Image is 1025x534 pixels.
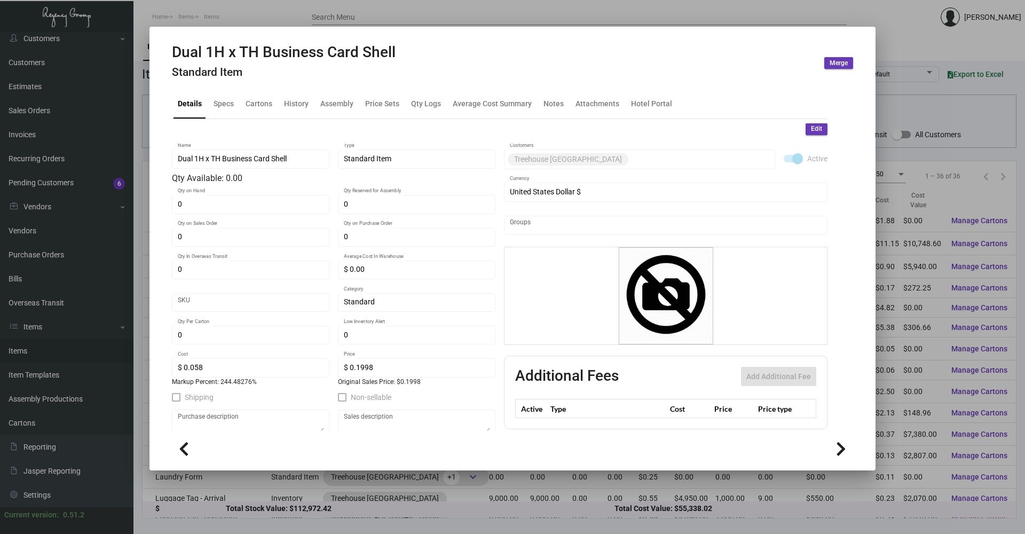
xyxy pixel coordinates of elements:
[746,372,811,381] span: Add Additional Fee
[811,124,822,133] span: Edit
[185,391,214,404] span: Shipping
[214,98,234,109] div: Specs
[63,509,84,521] div: 0.51.2
[755,399,803,418] th: Price type
[178,98,202,109] div: Details
[631,98,672,109] div: Hotel Portal
[4,509,59,521] div: Current version:
[453,98,532,109] div: Average Cost Summary
[365,98,399,109] div: Price Sets
[351,391,391,404] span: Non-sellable
[411,98,441,109] div: Qty Logs
[172,43,396,61] h2: Dual 1H x TH Business Card Shell
[246,98,272,109] div: Cartons
[806,123,827,135] button: Edit
[508,153,628,166] mat-chip: Treehouse [GEOGRAPHIC_DATA]
[320,98,353,109] div: Assembly
[807,152,827,165] span: Active
[284,98,309,109] div: History
[548,399,667,418] th: Type
[575,98,619,109] div: Attachments
[515,367,619,386] h2: Additional Fees
[172,172,495,185] div: Qty Available: 0.00
[543,98,564,109] div: Notes
[516,399,548,418] th: Active
[667,399,711,418] th: Cost
[830,59,848,68] span: Merge
[712,399,755,418] th: Price
[172,66,396,79] h4: Standard Item
[510,221,822,230] input: Add new..
[630,155,770,163] input: Add new..
[741,367,816,386] button: Add Additional Fee
[824,57,853,69] button: Merge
